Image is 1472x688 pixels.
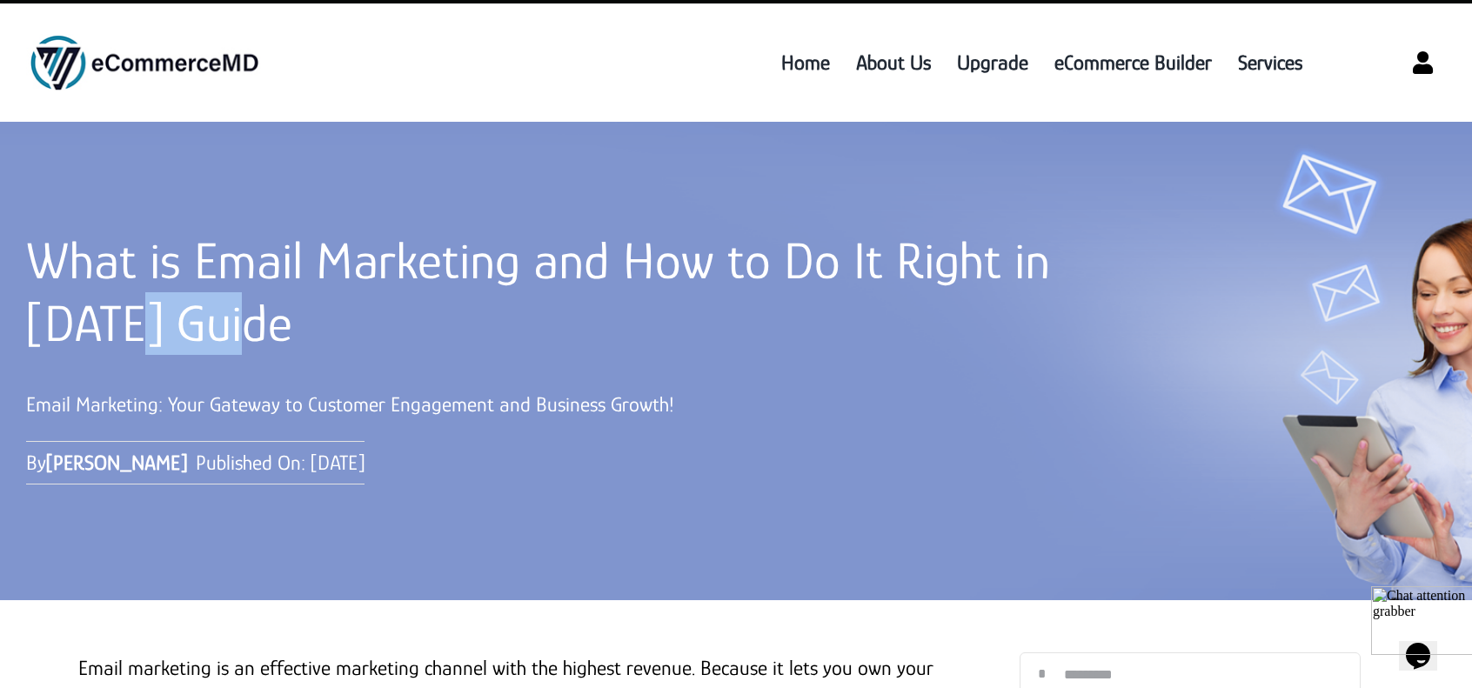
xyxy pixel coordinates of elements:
[944,21,1041,104] a: Upgrade
[322,21,1315,104] nav: Menu
[781,47,830,78] span: Home
[26,451,187,474] span: By
[1054,47,1212,78] span: eCommerce Builder
[856,47,931,78] span: About Us
[26,230,1077,355] h1: What is Email Marketing and How to Do It Right in [DATE] Guide
[7,7,115,76] img: Chat attention grabber
[26,34,263,91] img: ecommercemd logo
[26,389,1077,420] p: Email Marketing: Your Gateway to Customer Engagement and Business Growth!
[1041,21,1225,104] a: eCommerce Builder
[196,451,365,474] span: Published On: [DATE]
[768,21,843,104] a: Home
[26,33,263,52] a: ecommercemd logo
[957,47,1028,78] span: Upgrade
[46,451,187,474] a: [PERSON_NAME]
[843,21,944,104] a: About Us
[1400,40,1446,86] a: Link to https://www.ecommercemd.com/login
[1364,579,1472,662] iframe: chat widget
[1238,47,1302,78] span: Services
[1225,21,1315,104] a: Services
